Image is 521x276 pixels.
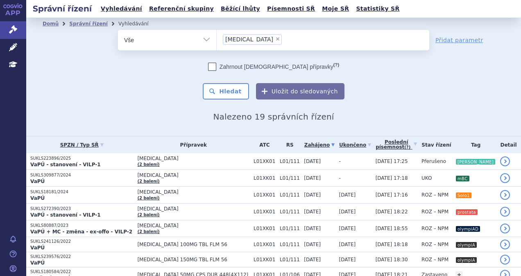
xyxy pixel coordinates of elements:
[30,162,101,167] strong: VaPÚ - stanovení - VILP-1
[304,139,335,151] a: Zahájeno
[254,158,276,164] span: L01XK01
[137,196,159,200] a: (2 balení)
[417,136,451,153] th: Stav řízení
[284,34,289,44] input: [MEDICAL_DATA]
[500,173,510,183] a: detail
[376,226,408,231] span: [DATE] 18:55
[30,156,133,161] p: SUKLS223896/2025
[30,195,45,201] strong: VaPÚ
[421,192,449,198] span: ROZ – NPM
[421,226,449,231] span: ROZ – NPM
[500,156,510,166] a: detail
[280,175,300,181] span: L01/111
[43,21,59,27] a: Domů
[133,136,249,153] th: Přípravek
[280,226,300,231] span: L01/111
[30,269,133,275] p: SUKLS180584/2022
[280,158,300,164] span: L01/111
[333,62,339,68] abbr: (?)
[254,226,276,231] span: L01XK01
[118,18,159,30] li: Vyhledávání
[304,192,321,198] span: [DATE]
[30,229,132,235] strong: VaPÚ + MC - změna - ex-offo - VILP-2
[339,209,356,215] span: [DATE]
[456,159,495,165] i: [PERSON_NAME]
[69,21,108,27] a: Správní řízení
[304,257,321,262] span: [DATE]
[254,209,276,215] span: L01XK01
[280,209,300,215] span: L01/111
[304,175,321,181] span: [DATE]
[208,63,339,71] label: Zahrnout [DEMOGRAPHIC_DATA] přípravky
[456,226,480,232] i: olympiAD
[137,242,249,247] span: [MEDICAL_DATA] 100MG TBL FLM 56
[376,209,408,215] span: [DATE] 18:22
[137,162,159,167] a: (2 balení)
[137,229,159,234] a: (2 balení)
[451,136,496,153] th: Tag
[319,3,351,14] a: Moje SŘ
[500,255,510,265] a: detail
[30,239,133,244] p: SUKLS241126/2022
[30,245,45,251] strong: VaPÚ
[254,192,276,198] span: L01XK01
[30,139,133,151] a: SPZN / Typ SŘ
[500,190,510,200] a: detail
[137,223,249,228] span: [MEDICAL_DATA]
[203,83,249,100] button: Hledat
[421,209,449,215] span: ROZ – NPM
[500,224,510,233] a: detail
[376,136,417,153] a: Poslednípísemnost(?)
[421,257,449,262] span: ROZ – NPM
[421,158,446,164] span: Přerušeno
[30,254,133,260] p: SUKLS239576/2022
[137,156,249,161] span: [MEDICAL_DATA]
[137,172,249,178] span: [MEDICAL_DATA]
[304,158,321,164] span: [DATE]
[218,3,263,14] a: Běžící lhůty
[421,175,432,181] span: UKO
[456,257,477,263] i: olympiA
[30,206,133,212] p: SUKLS272390/2023
[254,242,276,247] span: L01XK01
[376,257,408,262] span: [DATE] 18:30
[435,36,483,44] a: Přidat parametr
[339,139,371,151] a: Ukončeno
[376,158,408,164] span: [DATE] 17:25
[137,213,159,217] a: (2 balení)
[376,242,408,247] span: [DATE] 18:18
[376,192,408,198] span: [DATE] 17:16
[280,192,300,198] span: L01/111
[30,223,133,228] p: SUKLS80887/2023
[30,212,101,218] strong: VaPÚ - stanovení - VILP-1
[339,175,341,181] span: -
[304,226,321,231] span: [DATE]
[339,192,356,198] span: [DATE]
[304,209,321,215] span: [DATE]
[496,136,521,153] th: Detail
[456,192,471,198] i: Solo1
[280,242,300,247] span: L01/111
[26,3,98,14] h2: Správní řízení
[30,179,45,184] strong: VaPÚ
[137,189,249,195] span: [MEDICAL_DATA]
[98,3,145,14] a: Vyhledávání
[339,242,356,247] span: [DATE]
[339,257,356,262] span: [DATE]
[265,3,317,14] a: Písemnosti SŘ
[137,257,249,262] span: [MEDICAL_DATA] 150MG TBL FLM 56
[137,179,159,183] a: (2 balení)
[30,260,45,266] strong: VaPÚ
[30,189,133,195] p: SUKLS18181/2024
[249,136,276,153] th: ATC
[339,226,356,231] span: [DATE]
[421,242,449,247] span: ROZ – NPM
[339,158,341,164] span: -
[456,209,478,215] i: prostata
[353,3,402,14] a: Statistiky SŘ
[137,206,249,212] span: [MEDICAL_DATA]
[254,175,276,181] span: L01XK01
[276,136,300,153] th: RS
[30,172,133,178] p: SUKLS309877/2024
[456,242,477,248] i: olympiA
